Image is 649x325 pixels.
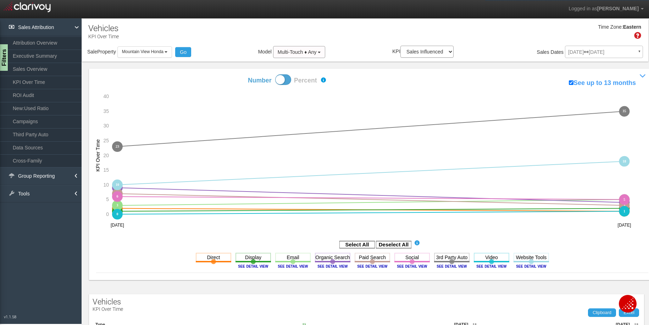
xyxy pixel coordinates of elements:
span: Excel [624,310,634,315]
text: [DATE] [111,223,124,228]
text: KPI Over Time [95,139,101,171]
span: Sale [87,49,97,55]
button: Go [175,47,191,57]
label: See up to 13 months [569,79,636,88]
span: Logged in as [568,6,597,11]
text: 0 [117,212,118,216]
text: 1 [625,209,626,213]
text: 5 [106,196,109,202]
text: 10 [103,182,109,188]
text: 20 [103,153,109,158]
div: Eastern [623,24,641,31]
text: 2 [625,206,626,210]
span: Dates [551,49,564,55]
div: Time Zone: [595,24,623,31]
text: 1 [117,209,118,213]
text: 4 [625,200,626,204]
span: [PERSON_NAME] [597,6,639,11]
text: 35 [623,109,627,113]
input: See up to 13 months [569,80,573,85]
p: KPI Over Time [93,307,123,312]
text: 40 [103,93,109,99]
button: Multi-Touch ♦ Any [273,46,326,58]
a: Excel [619,308,639,317]
text: [DATE] [619,223,632,228]
span: Multi-Touch ♦ Any [278,49,317,55]
text: 3 [625,203,626,207]
span: Vehicles [93,297,121,306]
text: 30 [103,123,109,129]
text: 7 [117,192,118,195]
span: Clipboard [593,310,611,315]
text: 5 [625,198,626,201]
text: 18 [623,159,627,163]
span: Mountain View Honda [122,49,163,54]
a: Clipboard [588,308,616,317]
text: 0 [106,211,109,217]
i: Show / Hide Performance Chart [638,71,648,81]
text: 9 [117,186,118,190]
text: 2 [117,206,118,210]
text: 10 [116,183,119,187]
h1: Vehicles [88,24,118,33]
text: 23 [116,144,119,148]
span: Sales [537,49,549,55]
text: 35 [103,108,109,114]
text: 6 [117,194,118,198]
button: Mountain View Honda [117,46,172,57]
label: KPI [392,46,454,58]
text: 25 [103,138,109,143]
select: KPI [400,46,454,58]
text: 3 [117,203,118,207]
p: KPI Over Time [88,31,119,40]
a: Logged in as[PERSON_NAME] [563,0,649,17]
text: 15 [103,167,109,173]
